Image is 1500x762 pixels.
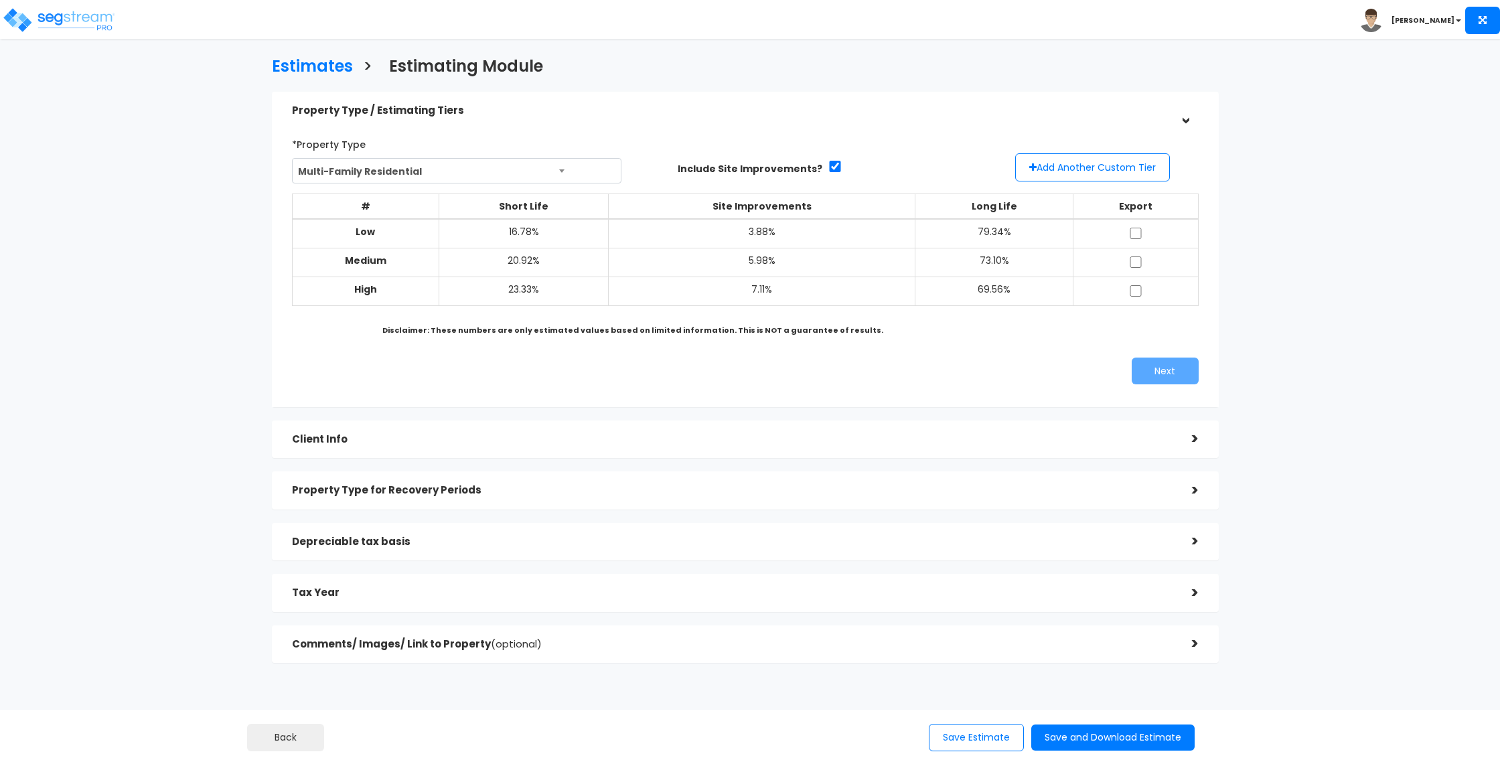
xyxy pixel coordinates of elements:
img: avatar.png [1359,9,1383,32]
div: > [1172,480,1199,501]
b: High [354,283,377,296]
label: Include Site Improvements? [678,162,822,175]
button: Save Estimate [929,724,1024,751]
td: 3.88% [608,219,915,248]
b: Medium [345,254,386,267]
div: > [1172,633,1199,654]
h5: Depreciable tax basis [292,536,1172,548]
div: > [1172,429,1199,449]
td: 23.33% [439,277,609,305]
button: Add Another Custom Tier [1015,153,1170,181]
label: *Property Type [292,133,366,151]
th: Export [1073,194,1198,219]
b: [PERSON_NAME] [1392,15,1454,25]
b: Disclaimer: These numbers are only estimated values based on limited information. This is NOT a g... [382,325,883,335]
td: 16.78% [439,219,609,248]
img: logo_pro_r.png [2,7,116,33]
button: Back [247,724,324,751]
th: # [292,194,439,219]
span: Multi-Family Residential [292,158,621,183]
td: 69.56% [915,277,1073,305]
td: 7.11% [608,277,915,305]
h5: Property Type / Estimating Tiers [292,105,1172,117]
th: Short Life [439,194,609,219]
h5: Client Info [292,434,1172,445]
h5: Tax Year [292,587,1172,599]
h3: Estimates [272,58,353,78]
span: Multi-Family Residential [293,159,621,184]
h5: Property Type for Recovery Periods [292,485,1172,496]
a: Estimates [262,44,353,85]
td: 73.10% [915,248,1073,277]
button: Next [1132,358,1199,384]
a: Estimating Module [379,44,543,85]
h3: Estimating Module [389,58,543,78]
th: Long Life [915,194,1073,219]
b: Low [356,225,375,238]
h3: > [363,58,372,78]
span: (optional) [491,637,542,651]
div: > [1172,583,1199,603]
div: > [1175,98,1195,125]
button: Save and Download Estimate [1031,725,1195,751]
h5: Comments/ Images/ Link to Property [292,639,1172,650]
td: 79.34% [915,219,1073,248]
td: 20.92% [439,248,609,277]
div: > [1172,531,1199,552]
td: 5.98% [608,248,915,277]
th: Site Improvements [608,194,915,219]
